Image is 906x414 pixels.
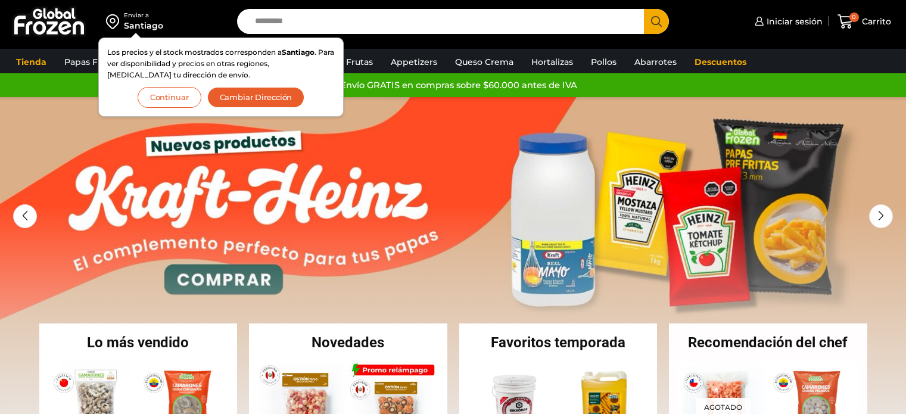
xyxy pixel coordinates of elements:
[124,11,163,20] div: Enviar a
[138,87,201,108] button: Continuar
[869,204,893,228] div: Next slide
[764,15,823,27] span: Iniciar sesión
[58,51,122,73] a: Papas Fritas
[282,48,315,57] strong: Santiago
[459,335,658,350] h2: Favoritos temporada
[849,13,859,22] span: 0
[835,8,894,36] a: 0 Carrito
[124,20,163,32] div: Santiago
[107,46,335,81] p: Los precios y el stock mostrados corresponden a . Para ver disponibilidad y precios en otras regi...
[859,15,891,27] span: Carrito
[585,51,622,73] a: Pollos
[689,51,752,73] a: Descuentos
[628,51,683,73] a: Abarrotes
[249,335,447,350] h2: Novedades
[106,11,124,32] img: address-field-icon.svg
[669,335,867,350] h2: Recomendación del chef
[644,9,669,34] button: Search button
[207,87,305,108] button: Cambiar Dirección
[449,51,519,73] a: Queso Crema
[385,51,443,73] a: Appetizers
[525,51,579,73] a: Hortalizas
[13,204,37,228] div: Previous slide
[39,335,238,350] h2: Lo más vendido
[752,10,823,33] a: Iniciar sesión
[10,51,52,73] a: Tienda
